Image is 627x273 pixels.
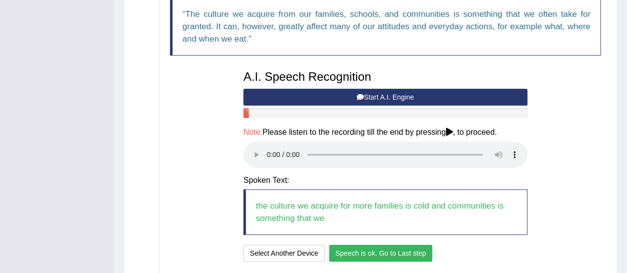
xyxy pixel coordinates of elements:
button: Start A.I. Engine [243,89,527,106]
button: Speech is ok. Go to Last step [329,245,433,262]
q: The culture we acquire from our families, schools, and communities is something that we often tak... [182,9,590,44]
button: Select Another Device [243,245,325,262]
h3: A.I. Speech Recognition [243,70,527,83]
blockquote: the culture we acquire for more families is cold and communities is something that we [243,189,527,235]
h4: Spoken Text: [243,176,527,185]
span: Note: [243,128,262,136]
h4: Please listen to the recording till the end by pressing , to proceed. [243,128,527,137]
